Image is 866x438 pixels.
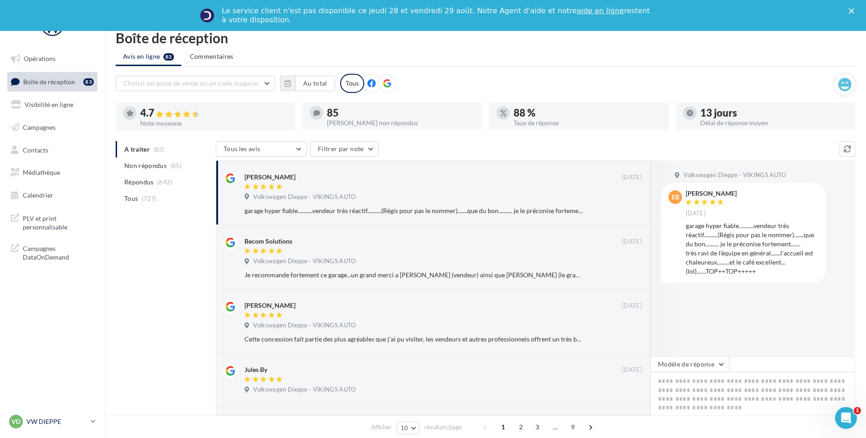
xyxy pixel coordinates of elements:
[700,120,848,126] div: Délai de réponse moyen
[124,194,138,203] span: Tous
[514,120,661,126] div: Taux de réponse
[5,49,99,68] a: Opérations
[26,417,87,426] p: VW DIEPPE
[622,238,642,246] span: [DATE]
[650,357,729,372] button: Modèle de réponse
[5,72,99,92] a: Boîte de réception83
[25,101,73,108] span: Visibilité en ligne
[245,365,267,374] div: Jules By
[23,191,53,199] span: Calendrier
[686,190,737,197] div: [PERSON_NAME]
[622,366,642,374] span: [DATE]
[530,420,545,434] span: 3
[849,8,858,14] div: Fermer
[5,141,99,160] a: Contacts
[116,31,855,45] div: Boîte de réception
[280,76,335,91] button: Au total
[11,417,20,426] span: VD
[5,118,99,137] a: Campagnes
[340,74,364,93] div: Tous
[496,420,510,434] span: 1
[116,76,275,91] button: Choisir un point de vente ou un code magasin
[253,386,356,394] span: Volkswagen Dieppe - VIKINGS AUTO
[245,301,295,310] div: [PERSON_NAME]
[245,173,295,182] div: [PERSON_NAME]
[327,120,474,126] div: [PERSON_NAME] non répondus
[672,193,679,202] span: EB
[216,141,307,157] button: Tous les avis
[245,335,583,344] div: Cette concession fait partie des plus agréables que j'ai pu visiter, les vendeurs et autres profe...
[5,163,99,182] a: Médiathèque
[622,302,642,310] span: [DATE]
[170,162,182,169] span: (85)
[23,77,75,85] span: Boîte de réception
[371,423,392,432] span: Afficher
[686,209,706,218] span: [DATE]
[140,108,288,118] div: 4.7
[5,95,99,114] a: Visibilité en ligne
[622,173,642,182] span: [DATE]
[686,221,819,276] div: garage hyper fiable...........vendeur très réactif..........(Régis pour pas le nommer).......que ...
[565,420,580,434] span: 9
[140,120,288,127] div: Note moyenne
[514,108,661,118] div: 88 %
[24,55,56,62] span: Opérations
[23,242,94,262] span: Campagnes DataOnDemand
[401,424,408,432] span: 10
[548,420,562,434] span: ...
[124,161,167,170] span: Non répondus
[310,141,379,157] button: Filtrer par note
[200,8,214,23] img: Profile image for Service-Client
[514,420,528,434] span: 2
[222,6,652,25] div: Le service client n'est pas disponible ce jeudi 28 et vendredi 29 août. Notre Agent d'aide et not...
[5,239,99,265] a: Campagnes DataOnDemand
[835,407,857,429] iframe: Intercom live chat
[142,195,157,202] span: (727)
[5,186,99,205] a: Calendrier
[23,146,48,153] span: Contacts
[253,321,356,330] span: Volkswagen Dieppe - VIKINGS AUTO
[190,52,234,61] span: Commentaires
[854,407,861,414] span: 1
[253,193,356,201] span: Volkswagen Dieppe - VIKINGS AUTO
[224,145,260,153] span: Tous les avis
[124,178,154,187] span: Répondus
[327,108,474,118] div: 85
[397,422,420,434] button: 10
[23,212,94,232] span: PLV et print personnalisable
[5,209,99,235] a: PLV et print personnalisable
[245,270,583,280] div: Je recommande fortement ce garage...un grand merci a [PERSON_NAME] (vendeur) ainsi que [PERSON_NA...
[295,76,335,91] button: Au total
[123,79,258,87] span: Choisir un point de vente ou un code magasin
[700,108,848,118] div: 13 jours
[23,123,56,131] span: Campagnes
[23,168,60,176] span: Médiathèque
[683,171,786,179] span: Volkswagen Dieppe - VIKINGS AUTO
[157,178,173,186] span: (642)
[253,257,356,265] span: Volkswagen Dieppe - VIKINGS AUTO
[83,78,94,86] div: 83
[245,206,583,215] div: garage hyper fiable...........vendeur très réactif..........(Régis pour pas le nommer).......que ...
[245,237,292,246] div: Becom Solutions
[7,413,97,430] a: VD VW DIEPPE
[577,6,624,15] a: aide en ligne
[424,423,462,432] span: résultats/page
